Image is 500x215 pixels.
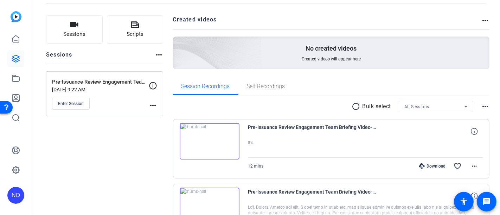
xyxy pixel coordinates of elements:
mat-icon: more_horiz [481,102,489,111]
button: Sessions [46,15,103,44]
p: Pre-Issuance Review Engagement Team Briefing Video_[DATE] [52,78,149,86]
mat-icon: more_horiz [155,51,163,59]
span: Pre-Issuance Review Engagement Team Briefing Video-9-23-25-[PERSON_NAME]-2025-09-23-15-05-09-157-3 [248,123,378,140]
mat-icon: accessibility [460,197,468,206]
h2: Sessions [46,51,72,64]
span: Sessions [63,30,85,38]
span: Session Recordings [181,84,230,89]
mat-icon: more_horiz [481,16,489,25]
p: Bulk select [363,102,391,111]
p: [DATE] 9:22 AM [52,87,149,92]
div: Download [416,163,449,169]
mat-icon: more_horiz [149,101,157,110]
p: No created videos [306,44,357,53]
span: All Sessions [404,104,429,109]
button: Enter Session [52,98,90,110]
div: NO [7,187,24,204]
button: Scripts [107,15,164,44]
img: thumb-nail [180,123,239,159]
mat-icon: favorite_border [453,162,462,170]
mat-icon: message [482,197,491,206]
span: Enter Session [58,101,84,106]
span: Self Recordings [247,84,285,89]
span: Pre-Issuance Review Engagement Team Briefing Video-9-23-25-[PERSON_NAME]-2025-09-23-15-05-09-157-2 [248,188,378,204]
span: 12 mins [248,164,264,169]
span: Created videos will appear here [302,56,361,62]
span: Scripts [127,30,143,38]
img: blue-gradient.svg [11,11,21,22]
mat-icon: radio_button_unchecked [352,102,363,111]
h2: Created videos [173,15,481,29]
mat-icon: more_horiz [470,162,479,170]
